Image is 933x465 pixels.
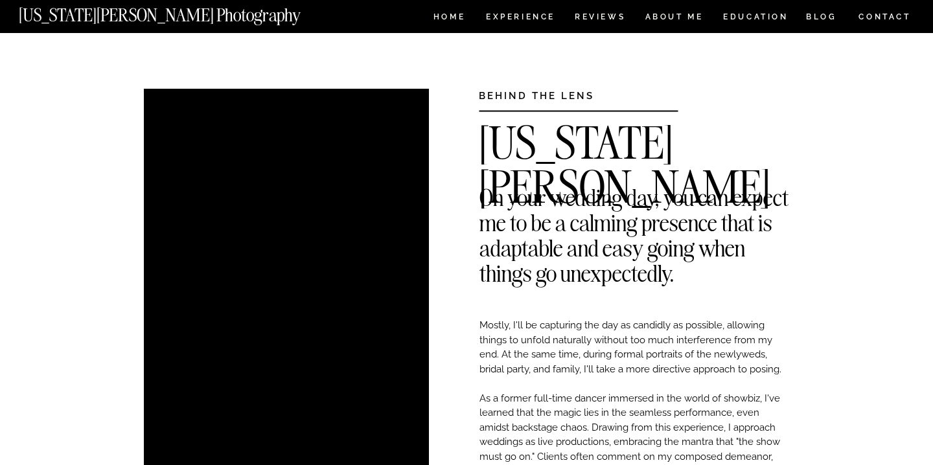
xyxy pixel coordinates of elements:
[479,185,789,204] h2: On your wedding day, you can expect me to be a calming presence that is adaptable and easy going ...
[722,13,790,24] a: EDUCATION
[479,121,789,141] h2: [US_STATE][PERSON_NAME]
[806,13,837,24] a: BLOG
[858,10,912,24] a: CONTACT
[486,13,554,24] a: Experience
[575,13,623,24] a: REVIEWS
[431,13,468,24] a: HOME
[479,89,638,98] h3: BEHIND THE LENS
[19,6,344,17] a: [US_STATE][PERSON_NAME] Photography
[645,13,704,24] a: ABOUT ME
